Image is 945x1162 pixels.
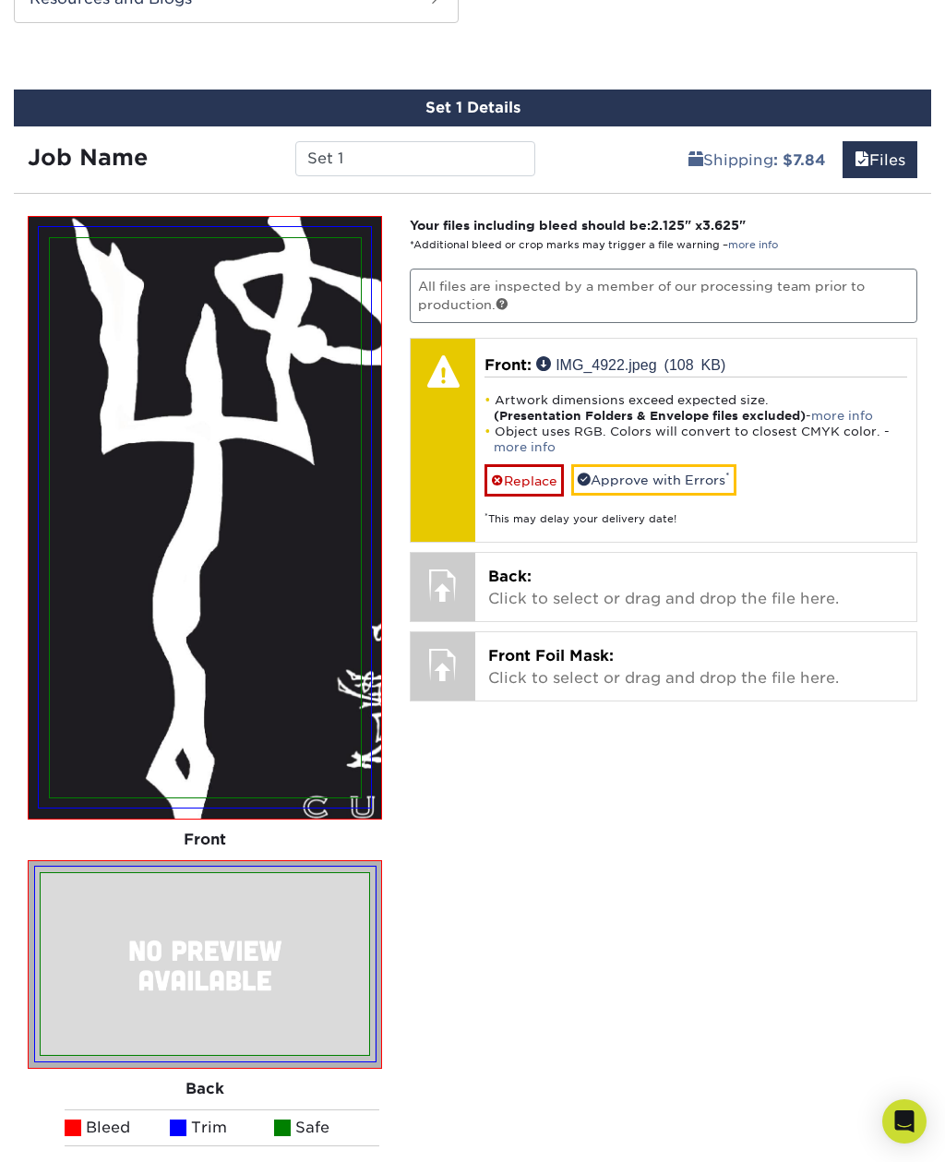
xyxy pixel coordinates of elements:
strong: Job Name [28,144,148,171]
span: 2.125 [651,218,685,233]
div: Front [28,820,382,860]
div: This may delay your delivery date! [484,497,907,527]
a: more info [811,409,873,423]
div: Back [28,1069,382,1109]
li: Artwork dimensions exceed expected size. - [484,392,907,424]
a: Approve with Errors* [571,464,736,496]
strong: (Presentation Folders & Envelope files excluded) [494,409,806,423]
div: Set 1 Details [14,90,931,126]
a: IMG_4922.jpeg (108 KB) [536,356,725,371]
a: Replace [484,464,564,497]
a: more info [494,440,556,454]
span: Back: [488,568,532,585]
small: *Additional bleed or crop marks may trigger a file warning – [410,239,778,251]
a: more info [728,239,778,251]
iframe: Google Customer Reviews [5,1106,157,1156]
p: All files are inspected by a member of our processing team prior to production. [410,269,917,323]
b: : $7.84 [773,151,826,169]
span: Front: [484,356,532,374]
li: Trim [170,1109,275,1146]
strong: Your files including bleed should be: " x " [410,218,746,233]
a: Shipping: $7.84 [676,141,838,178]
li: Object uses RGB. Colors will convert to closest CMYK color. - [484,424,907,455]
li: Safe [274,1109,379,1146]
p: Click to select or drag and drop the file here. [488,566,903,610]
span: shipping [688,151,703,169]
p: Click to select or drag and drop the file here. [488,645,903,689]
span: 3.625 [702,218,739,233]
input: Enter a job name [295,141,535,176]
span: Front Foil Mask: [488,647,614,665]
div: Open Intercom Messenger [882,1099,927,1144]
span: files [855,151,869,169]
a: Files [843,141,917,178]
